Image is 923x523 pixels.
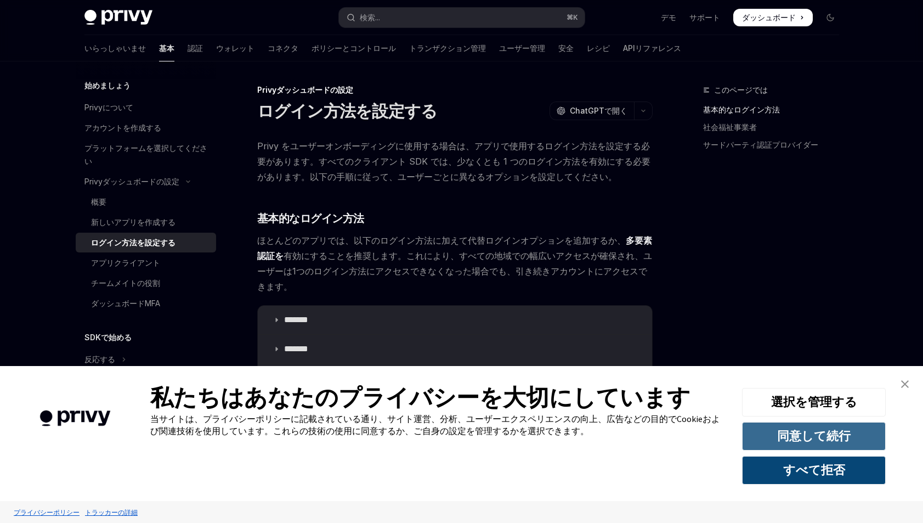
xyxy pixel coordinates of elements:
[76,98,216,117] a: Privyについて
[312,35,396,61] a: ポリシーとコントロール
[550,102,634,120] button: ChatGPTで開く
[623,43,681,53] font: APIリファレンス
[703,119,848,136] a: 社会福祉事業者
[742,13,796,22] font: ダッシュボード
[91,299,160,308] font: ダッシュボードMFA
[742,388,886,417] button: 選択を管理する
[360,13,380,22] font: 検索...
[409,43,486,53] font: トランザクション管理
[268,43,298,53] font: コネクタ
[91,197,106,206] font: 概要
[76,138,216,171] a: プラットフォームを選択してください
[703,140,818,149] font: サードパーティ認証プロバイダー
[84,35,146,61] a: いらっしゃいませ
[771,394,857,409] font: 選択を管理する
[409,35,486,61] a: トランザクション管理
[76,350,216,369] button: Reactセクションを切り替える
[216,35,254,61] a: ウォレット
[84,355,115,364] font: 反応する
[339,8,585,27] button: 検索を開く
[76,294,216,313] a: ダッシュボードMFA
[16,395,134,442] img: 会社ロゴ
[188,43,203,53] font: 認証
[91,217,175,227] font: 新しいアプリを作成する
[257,101,438,121] font: ログイン方法を設定する
[76,212,216,232] a: 新しいアプリを作成する
[742,456,886,485] button: すべて拒否
[91,238,175,247] font: ログイン方法を設定する
[661,13,676,22] font: デモ
[76,118,216,138] a: アカウントを作成する
[84,333,132,342] font: SDKで始める
[84,10,152,25] img: ダークロゴ
[216,43,254,53] font: ウォレット
[783,462,845,477] font: すべて拒否
[159,43,174,53] font: 基本
[567,13,573,21] font: ⌘
[84,123,161,132] font: アカウントを作成する
[257,235,626,246] font: ほとんどのアプリでは、以下のログイン方法に加えて代替ログインオプションを追加するか、
[689,12,720,23] a: サポート
[76,233,216,252] a: ログイン方法を設定する
[703,122,757,132] font: 社会福祉事業者
[623,35,681,61] a: APIリファレンス
[76,253,216,273] a: アプリクライアント
[570,106,627,115] font: ChatGPTで開く
[84,143,207,166] font: プラットフォームを選択してください
[558,35,574,61] a: 安全
[689,13,720,22] font: サポート
[84,177,179,186] font: Privyダッシュボードの設定
[573,13,578,21] font: K
[587,43,610,53] font: レシピ
[257,140,650,182] font: Privy をユーザーオンボーディングに使用する場合は、アプリで使用するログイン方法を設定する必要があります。すべてのクライアント SDK では、少なくとも 1 つのログイン方法を有効にする必要...
[714,85,768,94] font: このページでは
[587,35,610,61] a: レシピ
[894,373,916,395] a: バナーを閉じる
[76,192,216,212] a: 概要
[91,258,160,267] font: アプリクライアント
[159,35,174,61] a: 基本
[268,35,298,61] a: コネクタ
[150,413,720,436] font: 当サイトは、プライバシーポリシーに記載されている通り、サイト運営、分析、ユーザーエクスペリエンスの向上、広告などの目的でCookieおよび関連技術を使用しています。これらの技術の使用に同意するか...
[499,35,545,61] a: ユーザー管理
[84,43,146,53] font: いらっしゃいませ
[777,428,851,443] font: 同意して続行
[733,9,813,26] a: ダッシュボード
[742,422,886,451] button: 同意して続行
[257,235,652,262] a: 多要素認証を
[76,172,216,192] button: Privyダッシュボードセクションの設定を切り替える
[703,101,848,119] a: 基本的なログイン方法
[703,105,780,114] font: 基本的なログイン方法
[82,503,140,522] a: トラッカーの詳細
[257,235,652,261] font: 多要素認証を
[85,508,138,516] font: トラッカーの詳細
[558,43,574,53] font: 安全
[91,278,160,288] font: チームメイトの役割
[14,508,80,516] font: プライバシーポリシー
[661,12,676,23] a: デモ
[150,383,690,412] font: 私たちはあなたのプライバシーを大切にしています
[188,35,203,61] a: 認証
[257,212,364,225] font: 基本的なログイン方法
[84,103,133,112] font: Privyについて
[257,85,353,94] font: Privyダッシュボードの設定
[312,43,396,53] font: ポリシーとコントロール
[76,273,216,293] a: チームメイトの役割
[499,43,545,53] font: ユーザー管理
[84,81,131,90] font: 始めましょう
[11,503,82,522] a: プライバシーポリシー
[822,9,839,26] button: ダークモードを切り替える
[703,136,848,154] a: サードパーティ認証プロバイダー
[901,380,909,388] img: バナーを閉じる
[257,250,652,292] font: 有効にすることを推奨します。これにより、すべての地域での幅広いアクセスが確保され、ユーザーは1つのログイン方法にアクセスできなくなった場合でも、引き続きアカウントにアクセスできます。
